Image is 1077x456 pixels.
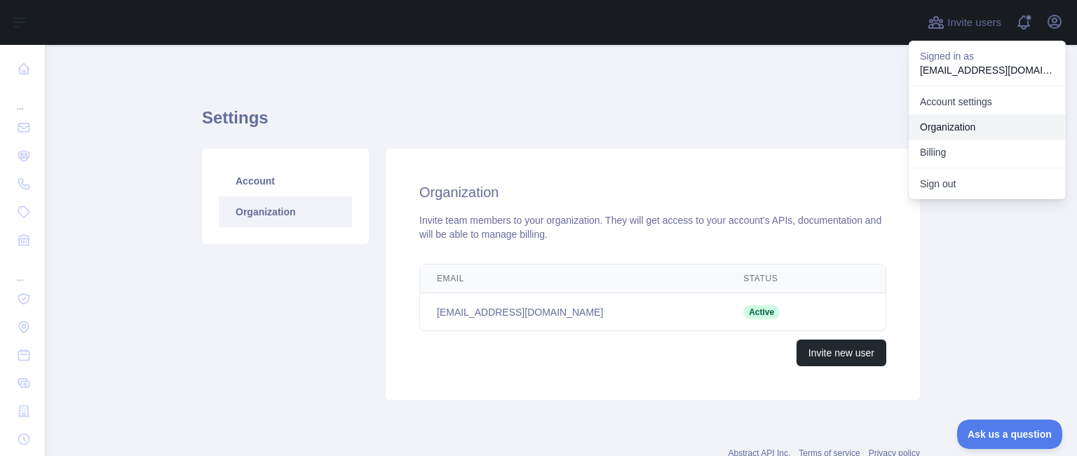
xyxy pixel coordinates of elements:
[11,84,34,112] div: ...
[219,196,352,227] a: Organization
[420,293,726,331] td: [EMAIL_ADDRESS][DOMAIN_NAME]
[909,114,1066,140] a: Organization
[420,264,726,293] th: Email
[947,15,1001,31] span: Invite users
[957,420,1063,449] iframe: Toggle Customer Support
[920,63,1055,77] p: [EMAIL_ADDRESS][DOMAIN_NAME]
[419,182,886,202] h2: Organization
[419,213,886,241] div: Invite team members to your organization. They will get access to your account's APIs, documentat...
[797,340,886,366] button: Invite new user
[219,166,352,196] a: Account
[202,107,920,140] h1: Settings
[726,264,834,293] th: Status
[920,49,1055,63] p: Signed in as
[909,89,1066,114] a: Account settings
[909,140,1066,165] button: Billing
[925,11,1004,34] button: Invite users
[909,171,1066,196] button: Sign out
[743,305,780,319] span: Active
[11,255,34,283] div: ...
